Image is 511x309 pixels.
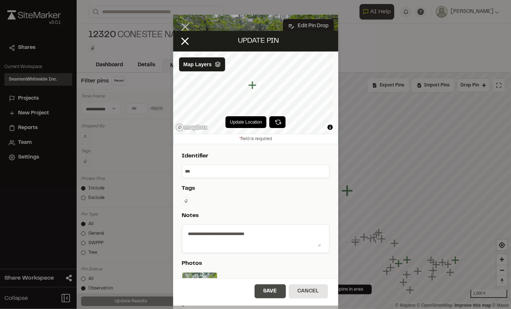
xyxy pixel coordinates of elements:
[182,259,326,268] p: Photos
[255,284,286,298] button: Save
[173,51,333,134] canvas: Map
[182,152,326,160] p: Identifier
[182,211,326,220] p: Notes
[182,197,190,205] button: Edit Tags
[289,284,328,298] button: Cancel
[173,134,338,144] div: field is required
[182,272,217,308] img: file
[248,81,258,90] div: Map marker
[225,116,266,128] button: Update Location
[182,184,326,193] p: Tags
